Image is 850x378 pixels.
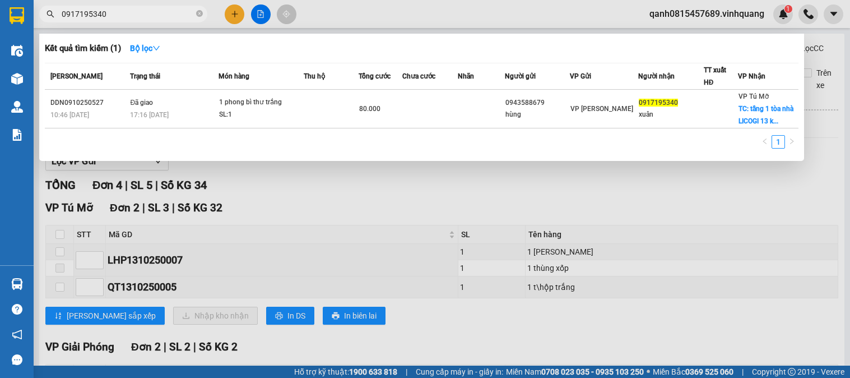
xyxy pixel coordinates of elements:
span: Nhãn [458,72,474,80]
span: right [788,138,795,145]
a: 1 [772,136,784,148]
span: notification [12,329,22,340]
h3: Kết quả tìm kiếm ( 1 ) [45,43,121,54]
span: Trạng thái [130,72,160,80]
span: Đã giao [130,99,153,107]
span: search [47,10,54,18]
span: Người gửi [505,72,536,80]
span: Tổng cước [359,72,391,80]
img: warehouse-icon [11,278,23,290]
img: warehouse-icon [11,101,23,113]
span: 10:46 [DATE] [50,111,89,119]
input: Tìm tên, số ĐT hoặc mã đơn [62,8,194,20]
span: Người nhận [638,72,675,80]
span: Thu hộ [304,72,325,80]
span: Món hàng [219,72,249,80]
span: close-circle [196,10,203,17]
span: VP [PERSON_NAME] [570,105,633,113]
span: [PERSON_NAME] [50,72,103,80]
button: right [785,135,798,149]
div: 1 phong bì thư trắng [219,96,303,109]
span: message [12,354,22,365]
img: solution-icon [11,129,23,141]
span: TC: tầng 1 tòa nhà LICOGI 13 k... [738,105,793,125]
span: VP Gửi [570,72,591,80]
li: Next Page [785,135,798,149]
li: Previous Page [758,135,772,149]
span: TT xuất HĐ [704,66,726,86]
img: logo-vxr [10,7,24,24]
span: down [152,44,160,52]
li: 1 [772,135,785,149]
span: 80.000 [359,105,380,113]
span: 0917195340 [639,99,678,107]
button: Bộ lọcdown [121,39,169,57]
span: left [761,138,768,145]
span: VP Tú Mỡ [738,93,769,100]
div: DDN0910250527 [50,97,127,109]
span: 17:16 [DATE] [130,111,169,119]
span: Chưa cước [402,72,435,80]
strong: Bộ lọc [130,44,160,53]
span: VP Nhận [738,72,765,80]
div: hùng [505,109,570,121]
span: close-circle [196,9,203,20]
img: warehouse-icon [11,45,23,57]
div: SL: 1 [219,109,303,121]
img: warehouse-icon [11,73,23,85]
span: question-circle [12,304,22,315]
button: left [758,135,772,149]
div: xuân [639,109,703,121]
div: 0943588679 [505,97,570,109]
